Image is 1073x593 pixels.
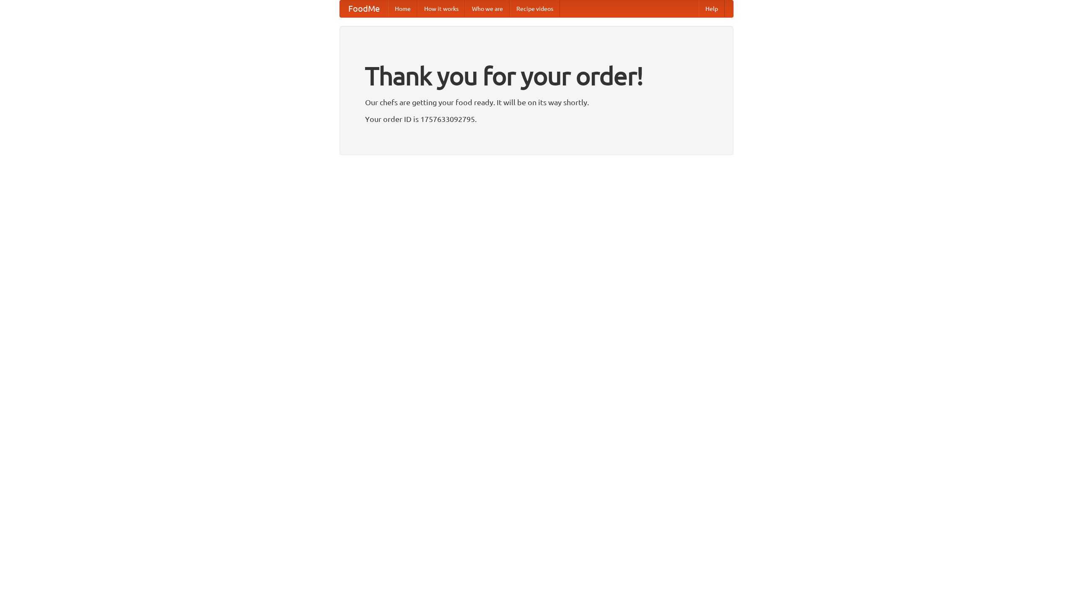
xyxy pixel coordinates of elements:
a: FoodMe [340,0,388,17]
p: Our chefs are getting your food ready. It will be on its way shortly. [365,96,708,109]
a: Home [388,0,417,17]
a: Recipe videos [510,0,560,17]
a: How it works [417,0,465,17]
h1: Thank you for your order! [365,56,708,96]
a: Who we are [465,0,510,17]
p: Your order ID is 1757633092795. [365,113,708,125]
a: Help [699,0,725,17]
